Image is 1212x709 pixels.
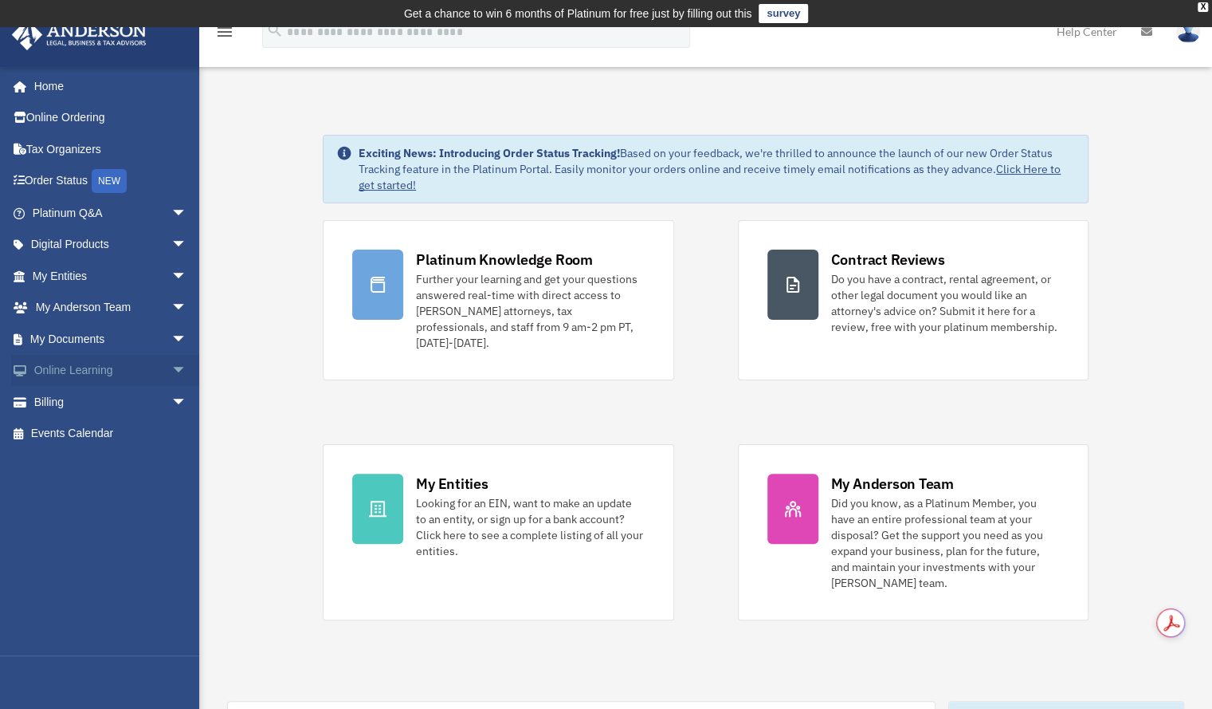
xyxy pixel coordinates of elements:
i: search [266,22,284,39]
i: menu [215,22,234,41]
a: Digital Productsarrow_drop_down [11,229,211,261]
span: arrow_drop_down [171,386,203,419]
img: User Pic [1176,20,1200,43]
div: Based on your feedback, we're thrilled to announce the launch of our new Order Status Tracking fe... [359,145,1075,193]
a: Online Ordering [11,102,211,134]
span: arrow_drop_down [171,197,203,230]
a: Home [11,70,203,102]
a: Platinum Knowledge Room Further your learning and get your questions answered real-time with dire... [323,220,673,380]
a: Order StatusNEW [11,165,211,198]
a: Online Learningarrow_drop_down [11,355,211,387]
a: My Entities Looking for an EIN, want to make an update to an entity, or sign up for a bank accoun... [323,444,673,620]
span: arrow_drop_down [171,323,203,356]
a: Events Calendar [11,418,211,450]
a: My Anderson Teamarrow_drop_down [11,292,211,324]
img: Anderson Advisors Platinum Portal [7,19,151,50]
a: Click Here to get started! [359,162,1061,192]
span: arrow_drop_down [171,355,203,388]
a: Platinum Q&Aarrow_drop_down [11,197,211,229]
div: Do you have a contract, rental agreement, or other legal document you would like an attorney's ad... [831,271,1059,335]
strong: Exciting News: Introducing Order Status Tracking! [359,146,620,160]
a: My Entitiesarrow_drop_down [11,260,211,292]
a: menu [215,28,234,41]
span: arrow_drop_down [171,292,203,325]
div: close [1198,2,1208,12]
span: arrow_drop_down [171,229,203,262]
div: Get a chance to win 6 months of Platinum for free just by filling out this [404,4,752,23]
div: My Anderson Team [831,474,954,494]
span: arrow_drop_down [171,260,203,293]
div: Contract Reviews [831,250,945,270]
div: Platinum Knowledge Room [416,250,593,270]
a: My Documentsarrow_drop_down [11,323,211,355]
div: Looking for an EIN, want to make an update to an entity, or sign up for a bank account? Click her... [416,495,644,559]
a: Contract Reviews Do you have a contract, rental agreement, or other legal document you would like... [738,220,1088,380]
a: survey [759,4,808,23]
div: Further your learning and get your questions answered real-time with direct access to [PERSON_NAM... [416,271,644,351]
a: Billingarrow_drop_down [11,386,211,418]
div: Did you know, as a Platinum Member, you have an entire professional team at your disposal? Get th... [831,495,1059,591]
div: My Entities [416,474,488,494]
a: My Anderson Team Did you know, as a Platinum Member, you have an entire professional team at your... [738,444,1088,620]
div: NEW [92,169,127,193]
a: Tax Organizers [11,133,211,165]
